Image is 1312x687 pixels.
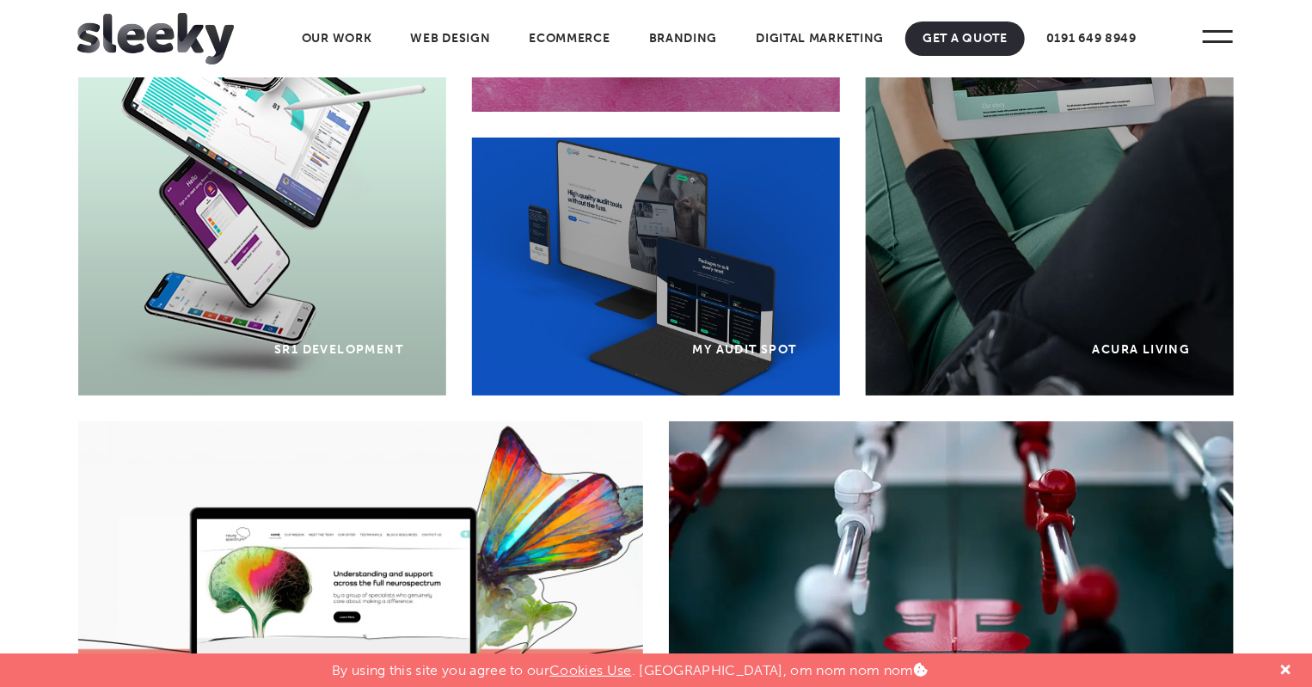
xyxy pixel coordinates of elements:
[393,21,507,56] a: Web Design
[77,13,234,64] img: Sleeky Web Design Newcastle
[285,21,389,56] a: Our Work
[693,342,797,357] div: My Audit Spot
[549,662,632,678] a: Cookies Use
[739,21,901,56] a: Digital Marketing
[632,21,735,56] a: Branding
[274,342,403,357] div: SR1 Development
[512,21,627,56] a: Ecommerce
[1093,342,1191,357] div: Acura Living
[1029,21,1154,56] a: 0191 649 8949
[332,653,928,678] p: By using this site you agree to our . [GEOGRAPHIC_DATA], om nom nom nom
[905,21,1025,56] a: Get A Quote
[472,138,840,396] a: My Audit Spot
